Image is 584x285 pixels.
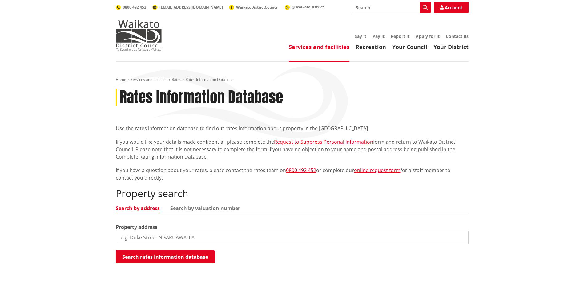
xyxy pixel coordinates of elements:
nav: breadcrumb [116,77,469,82]
a: Services and facilities [131,77,167,82]
a: [EMAIL_ADDRESS][DOMAIN_NAME] [152,5,223,10]
a: Search by address [116,206,160,211]
a: Recreation [356,43,386,51]
a: Say it [355,33,366,39]
label: Property address [116,223,157,231]
a: WaikatoDistrictCouncil [229,5,279,10]
span: 0800 492 452 [123,5,146,10]
img: Waikato District Council - Te Kaunihera aa Takiwaa o Waikato [116,20,162,51]
p: Use the rates information database to find out rates information about property in the [GEOGRAPHI... [116,125,469,132]
input: Search input [352,2,431,13]
a: Contact us [446,33,469,39]
button: Search rates information database [116,250,215,263]
a: Pay it [373,33,385,39]
p: If you have a question about your rates, please contact the rates team on or complete our for a s... [116,167,469,181]
a: Report it [391,33,409,39]
h2: Property search [116,188,469,199]
h1: Rates Information Database [120,89,283,106]
a: Search by valuation number [170,206,240,211]
a: Your District [433,43,469,51]
span: [EMAIL_ADDRESS][DOMAIN_NAME] [159,5,223,10]
a: @WaikatoDistrict [285,4,324,10]
a: Account [434,2,469,13]
a: Request to Suppress Personal Information [274,138,373,145]
span: Rates Information Database [186,77,234,82]
a: Home [116,77,126,82]
span: WaikatoDistrictCouncil [236,5,279,10]
a: 0800 492 452 [116,5,146,10]
a: Your Council [392,43,427,51]
input: e.g. Duke Street NGARUAWAHIA [116,231,469,244]
span: @WaikatoDistrict [292,4,324,10]
a: online request form [354,167,401,174]
a: Services and facilities [289,43,349,51]
a: Rates [172,77,181,82]
a: 0800 492 452 [286,167,316,174]
a: Apply for it [416,33,440,39]
p: If you would like your details made confidential, please complete the form and return to Waikato ... [116,138,469,160]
